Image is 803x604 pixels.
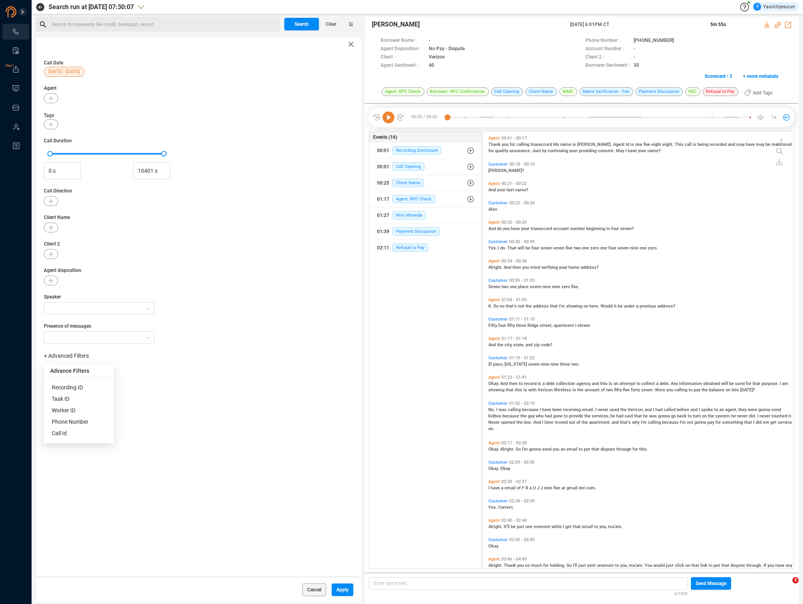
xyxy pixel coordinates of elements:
[377,242,389,254] div: 02:11
[625,148,628,153] span: I
[515,387,523,393] span: this
[488,142,502,147] span: Thank
[756,142,765,147] span: may
[666,387,674,393] span: you
[516,142,531,147] span: calling
[6,58,13,74] span: New!
[392,227,440,236] span: Payment Discussion
[753,87,773,99] span: Add Tags
[647,148,660,153] span: name?
[392,162,424,171] span: Call Opening
[509,381,519,386] span: then
[44,323,154,330] span: Presence of messages
[560,142,572,147] span: name
[488,148,495,153] span: for
[504,265,512,270] span: And
[685,142,693,147] span: call
[553,413,564,419] span: gone
[540,245,553,251] span: seven
[698,142,709,147] span: being
[626,142,630,147] span: Id
[497,226,503,231] span: do
[44,240,353,247] span: Client 2
[592,413,610,419] span: services,
[674,387,689,393] span: calling
[689,387,694,393] span: to
[488,187,497,193] span: And
[675,142,685,147] span: This
[523,387,528,393] span: is
[700,70,737,83] button: Scorecard • 2
[506,387,515,393] span: that
[531,245,540,251] span: four
[12,66,20,74] a: New!
[556,381,576,386] span: collection
[377,225,389,238] div: 01:39
[592,381,600,386] span: and
[671,381,679,386] span: Any
[620,226,634,231] span: seven?
[642,381,656,386] span: collect
[488,207,497,212] span: Also
[488,168,524,173] span: [PERSON_NAME]?
[377,144,389,157] div: 00:01
[640,245,648,251] span: one
[617,245,630,251] span: seven
[552,407,563,412] span: been
[534,342,541,347] span: zip
[624,304,636,309] span: under
[644,142,651,147] span: five
[640,304,657,309] span: previous
[542,148,548,153] span: by
[392,179,424,187] span: Client Name
[392,243,428,252] span: Refusal to Pay
[709,387,726,393] span: balance
[554,387,572,393] span: Wireless
[656,381,660,386] span: a
[560,362,571,367] span: three
[525,342,534,347] span: and
[649,413,658,419] span: was
[505,362,528,367] span: [US_STATE]
[369,224,481,240] button: 01:39Payment Discussion
[571,362,580,367] span: two.
[538,387,554,393] span: Verizon
[611,226,620,231] span: four
[44,187,353,194] span: Call Direction
[743,70,778,83] span: + more metadata
[694,387,702,393] span: pay
[771,111,777,124] span: 1x
[541,265,559,270] span: verifying
[714,407,719,412] span: to
[44,60,63,66] span: Call Date
[540,407,542,412] span: I
[497,187,507,193] span: your
[645,407,653,412] span: and
[662,142,675,147] span: eight.
[532,148,542,153] span: Just
[377,160,389,173] div: 00:01
[513,342,525,347] span: state,
[519,381,524,386] span: to
[553,245,566,251] span: seven
[495,148,509,153] span: quality
[503,413,520,419] span: because
[726,387,732,393] span: on
[530,284,542,289] span: seven
[664,407,677,412] span: called
[516,323,527,328] span: three
[651,142,662,147] span: eight
[702,387,709,393] span: the
[614,381,619,386] span: an
[595,407,598,412] span: I
[518,245,525,251] span: will
[550,304,559,309] span: that
[753,3,795,11] div: Yaurichjesurun
[488,284,501,289] span: Seven
[570,226,586,231] span: number
[541,362,550,367] span: nine
[377,193,389,206] div: 01:17
[705,70,732,83] span: Scorecard • 2
[616,148,625,153] span: May
[703,381,721,386] span: obtained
